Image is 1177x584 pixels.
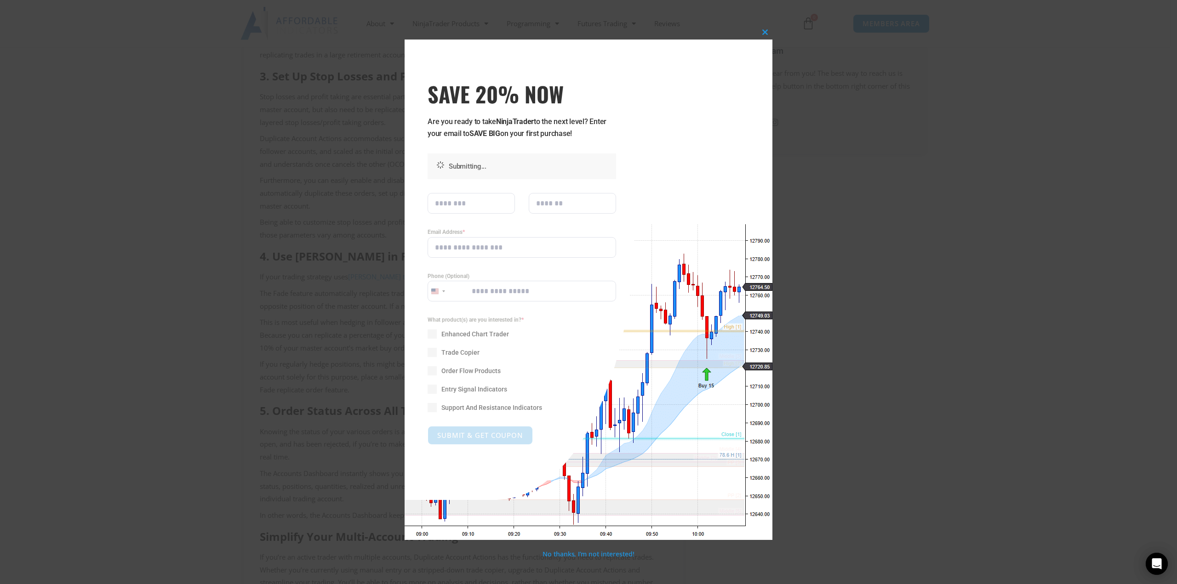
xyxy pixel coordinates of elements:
div: Open Intercom Messenger [1146,553,1168,575]
h3: SAVE 20% NOW [428,81,616,107]
strong: NinjaTrader [496,117,534,126]
p: Are you ready to take to the next level? Enter your email to on your first purchase! [428,116,616,140]
a: No thanks, I’m not interested! [543,550,634,558]
p: Submitting... [449,160,611,172]
strong: SAVE BIG [469,129,500,138]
